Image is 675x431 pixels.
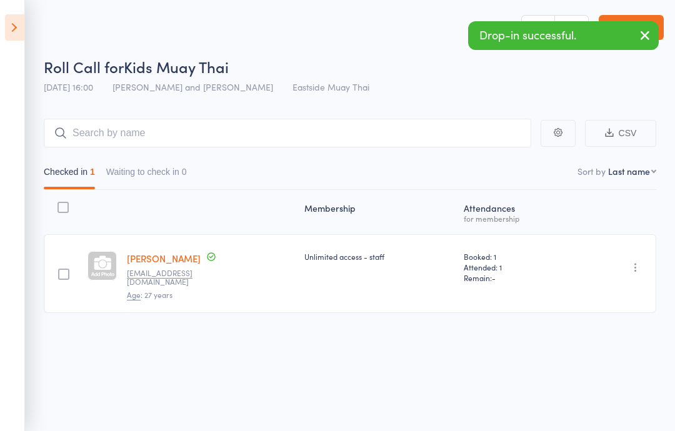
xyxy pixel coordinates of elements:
a: Exit roll call [599,15,664,40]
div: for membership [464,214,570,222]
span: Roll Call for [44,56,124,77]
span: Remain: [464,272,570,283]
span: [PERSON_NAME] and [PERSON_NAME] [112,81,273,93]
div: Last name [608,165,650,177]
div: 0 [182,167,187,177]
span: Eastside Muay Thai [292,81,369,93]
div: Membership [299,196,459,229]
span: Booked: 1 [464,251,570,262]
button: Checked in1 [44,161,95,189]
div: Atten­dances [459,196,575,229]
div: Drop-in successful. [468,21,659,50]
span: [DATE] 16:00 [44,81,93,93]
div: Unlimited access - staff [304,251,454,262]
input: Search by name [44,119,531,147]
span: - [492,272,496,283]
span: : 27 years [127,289,172,300]
div: 1 [90,167,95,177]
span: Kids Muay Thai [124,56,229,77]
span: Attended: 1 [464,262,570,272]
button: Waiting to check in0 [106,161,187,189]
small: brody.horsfield187@gmail.com [127,269,208,287]
label: Sort by [577,165,606,177]
button: CSV [585,120,656,147]
a: [PERSON_NAME] [127,252,201,265]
